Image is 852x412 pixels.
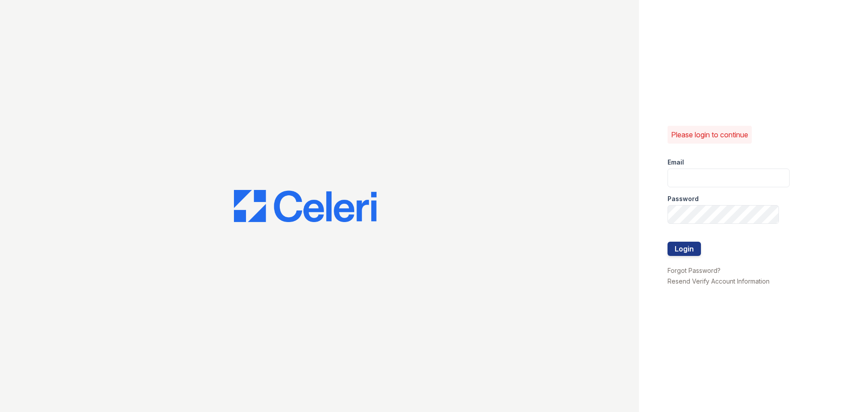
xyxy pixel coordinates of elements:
label: Password [668,194,699,203]
button: Login [668,242,701,256]
p: Please login to continue [671,129,748,140]
label: Email [668,158,684,167]
img: CE_Logo_Blue-a8612792a0a2168367f1c8372b55b34899dd931a85d93a1a3d3e32e68fde9ad4.png [234,190,377,222]
a: Resend Verify Account Information [668,277,770,285]
a: Forgot Password? [668,267,721,274]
